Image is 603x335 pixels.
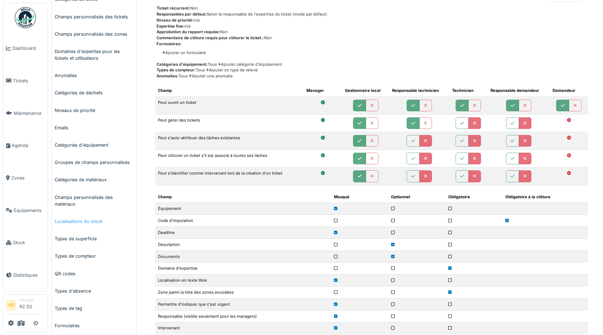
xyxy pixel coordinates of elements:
span: Anomalies: [157,74,178,78]
a: QR codes [52,265,136,282]
a: Champs personnalisés des matériaux [52,189,136,213]
th: Technicien [449,85,488,96]
img: Badge_color-CXgf-gQk.svg [15,7,36,28]
a: Types d'absence [52,282,136,300]
span: Zones [11,175,45,181]
th: Obligatoire [445,191,502,203]
a: Groupes de champs personnalisés [52,154,136,171]
span: Types de compteur: [157,67,196,72]
a: Types de tag [52,300,136,317]
th: Obligatoire à la clôture [502,191,588,203]
a: RD ManagerR2 D2 [6,298,45,315]
a: Maintenance [3,97,48,129]
a: Localisations du stock [52,213,136,230]
th: Responsable technicien [389,85,449,96]
td: Peut gérer des tickets [155,114,304,132]
a: Emails [52,119,136,136]
a: Types de superficie [52,230,136,247]
div: Manager [19,298,45,303]
div: Non [157,29,588,35]
a: Statistiques [3,259,48,292]
li: RD [6,300,17,311]
li: R2 D2 [19,298,45,313]
th: Champ [155,85,304,96]
a: Ajouter catégorie d'équipement [217,62,282,67]
td: Domaine d'expertise [155,263,331,275]
a: Anomalies [52,67,136,84]
th: Demandeur [550,85,588,96]
div: n/a [157,23,588,29]
td: Localisation en texte libre [155,275,331,287]
td: Peut ouvrir un ticket [155,96,304,114]
span: Tickets [13,77,45,84]
div: Tous [157,73,588,79]
span: Agenda [12,142,45,149]
td: Peut s'auto-attribuer des tâches existantes [155,132,304,150]
span: Catégories d'équipement: [157,62,208,67]
a: Dashboard [3,32,48,65]
a: Agenda [3,129,48,162]
a: Formulaires [52,317,136,334]
span: Approbation du rapport requise: [157,29,220,34]
a: Ajouter un formulaire [162,50,206,56]
th: Optionnel [388,191,445,203]
td: Code d'imputation [155,215,331,227]
span: Formulaires: [157,41,182,46]
td: Peut clôturer un ticket s'il est associé à toutes ses tâches [155,150,304,167]
a: Domaines d'expertise pour les tickets et utilisateurs [52,43,136,67]
a: Types de compteur [52,247,136,265]
span: Commentaire de clôture requis pour clôturer le ticket.: [157,35,264,40]
th: Champ [155,191,331,203]
div: Tous [157,67,588,73]
span: Maintenance [14,110,45,117]
td: Description [155,239,331,251]
a: Ajouter une anomalie [188,74,233,78]
span: Équipements [14,207,45,214]
td: Équipement [155,203,331,215]
a: Niveaux de priorité [52,102,136,119]
span: Expertise fixe: [157,24,184,29]
a: Catégories de déchets [52,84,136,101]
th: Manager [304,85,342,96]
td: Zone parmi la liste des zones encodées [155,287,331,299]
span: Ticket récurrent: [157,6,190,11]
a: Catégories de matériaux [52,171,136,188]
td: Permettre d'indiquer que c'est urgent [155,298,331,310]
td: Documents [155,251,331,263]
td: Responsable (visible seulement pour les managers) [155,310,331,322]
span: Responsables par défaut: [157,12,207,17]
td: Peut s'identifier comme intervenant lors de la création d'un ticket [155,167,304,185]
th: Gestionnaire local [342,85,389,96]
div: Selon le responsable de l'expertise du ticket (mode par défaut) [157,11,588,17]
a: Ajouter un type de relevé [205,67,258,72]
span: Dashboard [12,45,45,52]
a: Stock [3,227,48,259]
th: Masqué [331,191,388,203]
a: Champs personnalisés des tickets [52,8,136,25]
span: Statistiques [13,272,45,278]
div: Non [157,35,588,41]
td: Intervenant [155,322,331,334]
a: Catégories d'équipement [52,136,136,154]
a: Champs personnalisés des zones [52,25,136,43]
span: Stock [13,239,45,246]
div: Tous [157,61,588,67]
td: Deadline [155,227,331,239]
div: Non [157,5,588,11]
a: Tickets [3,65,48,97]
span: Niveau de priorité: [157,18,194,23]
a: Zones [3,162,48,194]
th: Responsable demandeur [488,85,550,96]
a: Équipements [3,194,48,227]
div: n/a [157,17,588,23]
